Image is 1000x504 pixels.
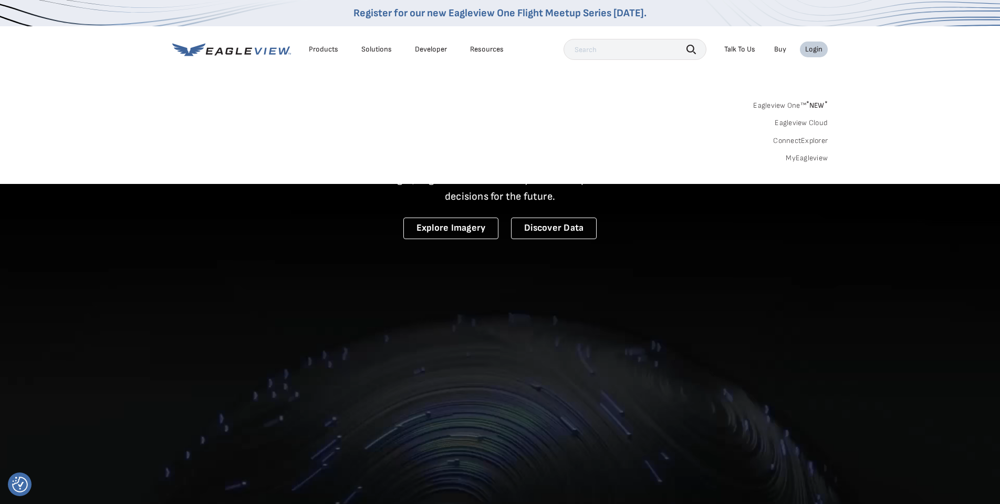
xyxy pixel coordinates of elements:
a: Register for our new Eagleview One Flight Meetup Series [DATE]. [353,7,647,19]
a: Eagleview One™*NEW* [753,98,828,110]
img: Revisit consent button [12,477,28,492]
a: Buy [774,45,786,54]
a: MyEagleview [786,153,828,163]
span: NEW [806,101,828,110]
a: ConnectExplorer [773,136,828,146]
div: Products [309,45,338,54]
div: Login [805,45,822,54]
div: Resources [470,45,504,54]
input: Search [564,39,706,60]
a: Discover Data [511,218,597,239]
div: Solutions [361,45,392,54]
div: Talk To Us [724,45,755,54]
a: Developer [415,45,447,54]
a: Explore Imagery [403,218,499,239]
a: Eagleview Cloud [775,118,828,128]
button: Consent Preferences [12,477,28,492]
